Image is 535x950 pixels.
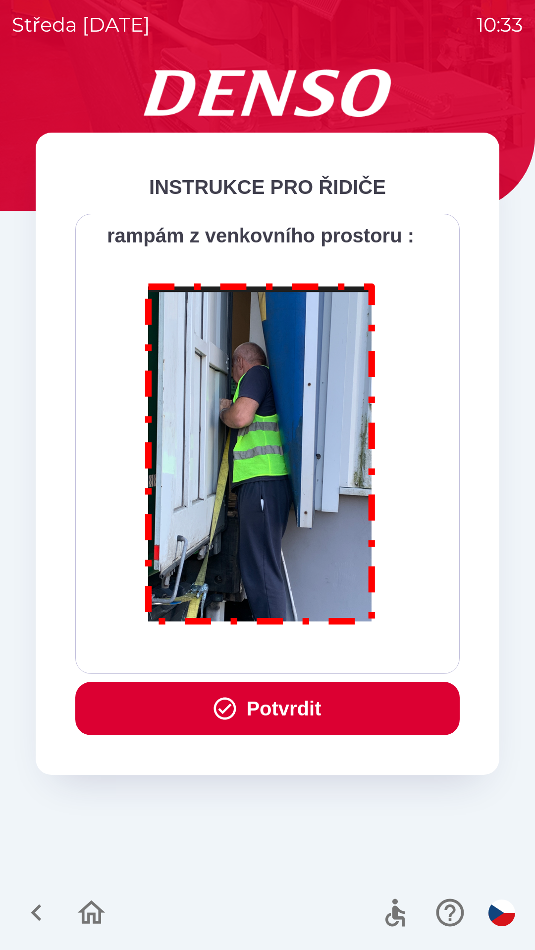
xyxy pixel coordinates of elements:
[75,682,460,735] button: Potvrdit
[488,900,515,926] img: cs flag
[75,172,460,202] div: INSTRUKCE PRO ŘIDIČE
[477,10,523,40] p: 10:33
[12,10,150,40] p: středa [DATE]
[134,270,387,634] img: M8MNayrTL6gAAAABJRU5ErkJggg==
[36,69,499,117] img: Logo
